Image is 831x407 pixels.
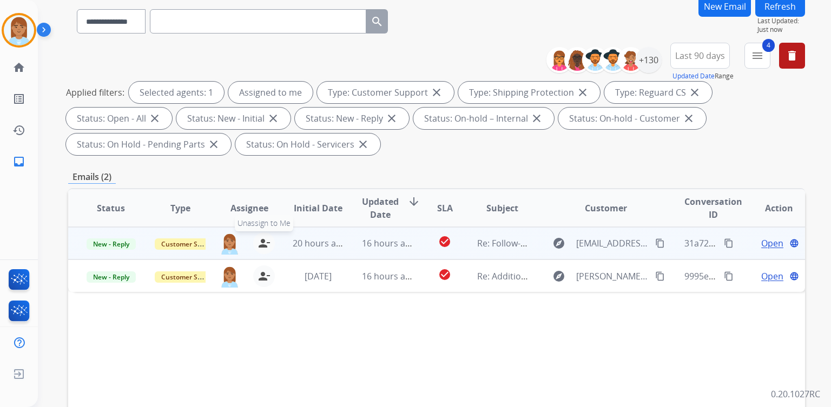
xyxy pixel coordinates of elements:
[771,388,820,401] p: 0.20.1027RC
[362,237,415,249] span: 16 hours ago
[253,232,275,254] button: Unassign to Me
[789,271,799,281] mat-icon: language
[675,54,725,58] span: Last 90 days
[230,202,268,215] span: Assignee
[786,49,799,62] mat-icon: delete
[413,108,554,129] div: Status: On-hold – Internal
[576,86,589,99] mat-icon: close
[552,237,565,250] mat-icon: explore
[761,237,783,250] span: Open
[176,108,291,129] div: Status: New - Initial
[576,270,649,283] span: [PERSON_NAME][EMAIL_ADDRESS][DOMAIN_NAME]
[228,82,313,103] div: Assigned to me
[585,202,627,215] span: Customer
[736,189,805,227] th: Action
[129,82,224,103] div: Selected agents: 1
[757,25,805,34] span: Just now
[267,112,280,125] mat-icon: close
[235,215,293,231] span: Unassign to Me
[12,92,25,105] mat-icon: list_alt
[530,112,543,125] mat-icon: close
[670,43,730,69] button: Last 90 days
[688,86,701,99] mat-icon: close
[757,17,805,25] span: Last Updated:
[155,238,225,250] span: Customer Support
[66,86,124,99] p: Applied filters:
[97,202,125,215] span: Status
[371,15,384,28] mat-icon: search
[477,270,584,282] span: Re: Additional Information
[219,265,240,288] img: agent-avatar
[357,138,370,151] mat-icon: close
[385,112,398,125] mat-icon: close
[219,232,240,255] img: agent-avatar
[295,108,409,129] div: Status: New - Reply
[362,270,415,282] span: 16 hours ago
[761,270,783,283] span: Open
[430,86,443,99] mat-icon: close
[305,270,332,282] span: [DATE]
[458,82,600,103] div: Type: Shipping Protection
[789,238,799,248] mat-icon: language
[672,72,715,81] button: Updated Date
[558,108,706,129] div: Status: On-hold - Customer
[66,108,172,129] div: Status: Open - All
[235,134,380,155] div: Status: On Hold - Servicers
[87,271,136,283] span: New - Reply
[207,138,220,151] mat-icon: close
[68,170,116,184] p: Emails (2)
[4,15,34,45] img: avatar
[477,237,532,249] span: Re: Follow-Up
[148,112,161,125] mat-icon: close
[293,237,346,249] span: 20 hours ago
[636,47,662,73] div: +130
[155,271,225,283] span: Customer Support
[724,271,734,281] mat-icon: content_copy
[438,268,451,281] mat-icon: check_circle
[655,271,665,281] mat-icon: content_copy
[552,270,565,283] mat-icon: explore
[744,43,770,69] button: 4
[655,238,665,248] mat-icon: content_copy
[672,71,734,81] span: Range
[684,195,742,221] span: Conversation ID
[12,155,25,168] mat-icon: inbox
[258,237,271,250] mat-icon: person_remove
[762,39,775,52] span: 4
[294,202,342,215] span: Initial Date
[362,195,399,221] span: Updated Date
[437,202,453,215] span: SLA
[407,195,420,208] mat-icon: arrow_downward
[604,82,712,103] div: Type: Reguard CS
[724,238,734,248] mat-icon: content_copy
[12,61,25,74] mat-icon: home
[258,270,271,283] mat-icon: person_remove
[66,134,231,155] div: Status: On Hold - Pending Parts
[486,202,518,215] span: Subject
[317,82,454,103] div: Type: Customer Support
[682,112,695,125] mat-icon: close
[170,202,190,215] span: Type
[12,124,25,137] mat-icon: history
[438,235,451,248] mat-icon: check_circle
[751,49,764,62] mat-icon: menu
[87,238,136,250] span: New - Reply
[576,237,649,250] span: [EMAIL_ADDRESS][DOMAIN_NAME]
